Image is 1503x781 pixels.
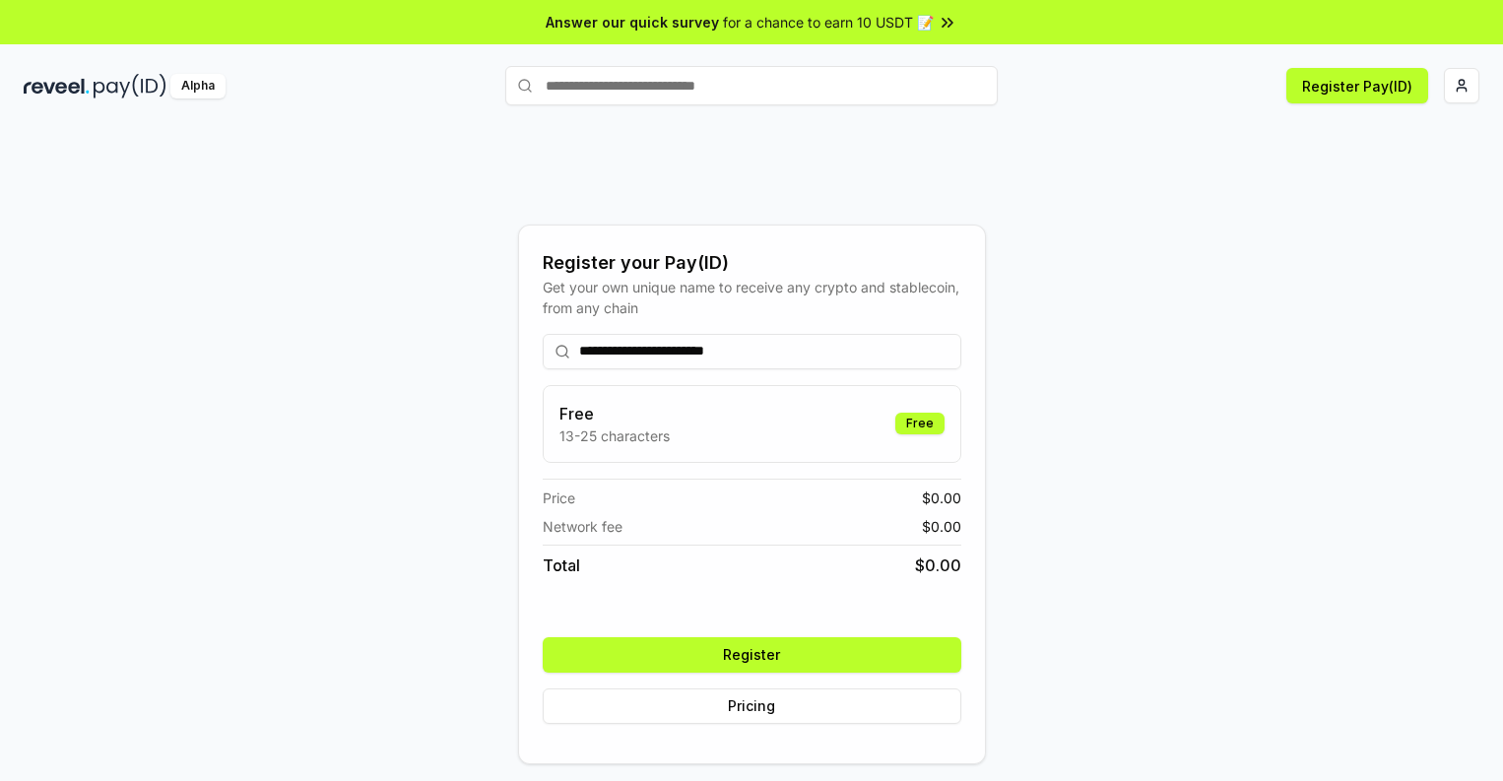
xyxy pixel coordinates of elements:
[24,74,90,98] img: reveel_dark
[559,425,670,446] p: 13-25 characters
[543,637,961,673] button: Register
[922,516,961,537] span: $ 0.00
[915,553,961,577] span: $ 0.00
[543,516,622,537] span: Network fee
[546,12,719,33] span: Answer our quick survey
[543,277,961,318] div: Get your own unique name to receive any crypto and stablecoin, from any chain
[543,488,575,508] span: Price
[1286,68,1428,103] button: Register Pay(ID)
[543,688,961,724] button: Pricing
[559,402,670,425] h3: Free
[543,553,580,577] span: Total
[543,249,961,277] div: Register your Pay(ID)
[723,12,934,33] span: for a chance to earn 10 USDT 📝
[170,74,226,98] div: Alpha
[895,413,945,434] div: Free
[94,74,166,98] img: pay_id
[922,488,961,508] span: $ 0.00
